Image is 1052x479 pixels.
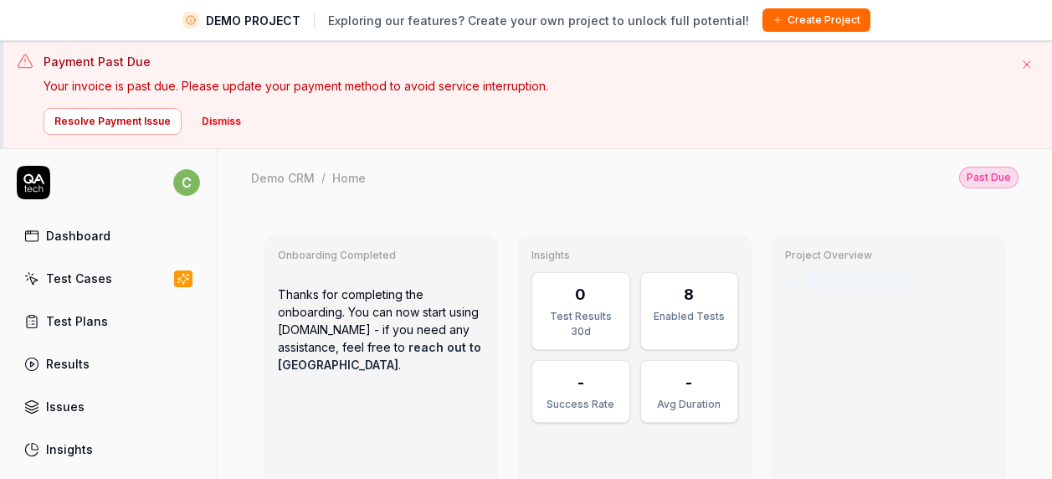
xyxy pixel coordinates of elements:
[173,166,200,199] button: c
[651,309,728,324] div: Enabled Tests
[762,8,870,32] button: Create Project
[684,283,694,306] div: 8
[959,166,1019,188] button: Past Due
[575,283,586,306] div: 0
[251,169,315,186] div: Demo CRM
[278,272,485,387] p: Thanks for completing the onboarding. You can now start using [DOMAIN_NAME] - if you need any ass...
[805,272,917,290] div: Last crawled [DATE]
[577,371,584,394] div: -
[17,390,200,423] a: Issues
[46,398,85,415] div: Issues
[46,227,110,245] div: Dashboard
[328,12,749,29] span: Exploring our features? Create your own project to unlock full potential!
[44,108,182,135] button: Resolve Payment Issue
[685,371,692,394] div: -
[46,312,108,330] div: Test Plans
[44,77,1005,95] p: Your invoice is past due. Please update your payment method to avoid service interruption.
[542,309,619,339] div: Test Results 30d
[46,440,93,458] div: Insights
[651,397,728,412] div: Avg Duration
[785,249,992,262] h3: Project Overview
[17,348,200,380] a: Results
[206,12,300,29] span: DEMO PROJECT
[531,249,738,262] h3: Insights
[46,270,112,287] div: Test Cases
[278,249,485,262] h3: Onboarding Completed
[321,169,326,186] div: /
[17,305,200,337] a: Test Plans
[44,53,1005,70] h3: Payment Past Due
[46,355,90,373] div: Results
[192,108,251,135] button: Dismiss
[17,433,200,466] a: Insights
[17,219,200,252] a: Dashboard
[332,169,366,186] div: Home
[542,397,619,412] div: Success Rate
[17,262,200,295] a: Test Cases
[173,169,200,196] span: c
